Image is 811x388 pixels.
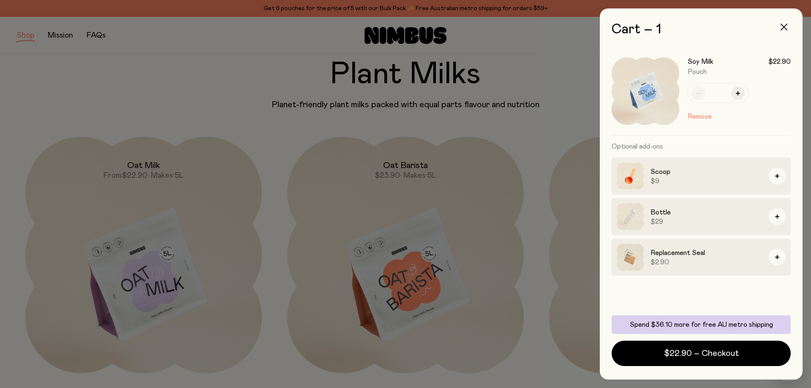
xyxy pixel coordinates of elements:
button: $22.90 – Checkout [612,341,791,366]
span: $9 [650,177,762,185]
p: Spend $36.10 more for free AU metro shipping [617,320,786,329]
span: $29 [650,217,762,226]
span: $2.90 [650,258,762,266]
button: Remove [688,111,712,122]
h3: Replacement Seal [650,248,762,258]
span: $22.90 – Checkout [664,347,739,359]
h3: Soy Milk [688,57,713,66]
h2: Cart – 1 [612,22,791,37]
h3: Scoop [650,167,762,177]
h3: Bottle [650,207,762,217]
span: Pouch [688,68,707,75]
span: $22.90 [768,57,791,66]
h3: Optional add-ons [612,136,791,157]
